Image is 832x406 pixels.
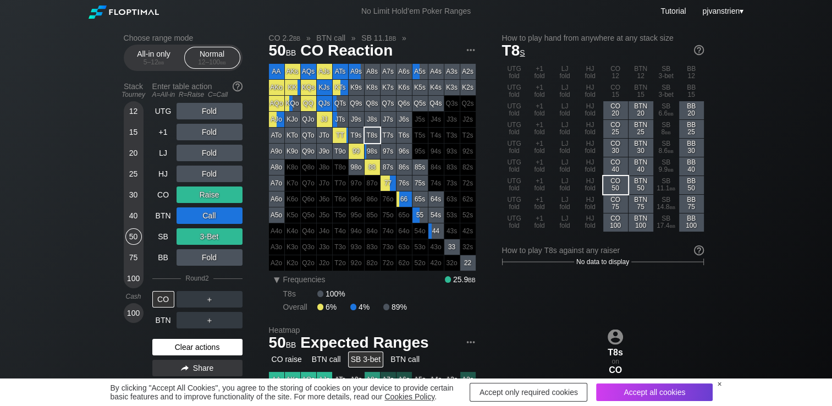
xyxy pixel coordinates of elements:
[654,64,679,82] div: SB 3-bet
[553,83,577,101] div: LJ fold
[553,64,577,82] div: LJ fold
[381,223,396,239] div: 100% fold in prior round
[527,157,552,175] div: +1 fold
[412,239,428,255] div: 100% fold in prior round
[267,42,298,61] span: 50
[301,128,316,143] div: QTo
[333,128,348,143] div: TT
[396,128,412,143] div: T6s
[679,139,704,157] div: BB 30
[365,160,380,175] div: 88
[578,213,603,232] div: HJ fold
[444,239,460,255] div: 33
[365,112,380,127] div: J8s
[381,191,396,207] div: 100% fold in prior round
[444,96,460,111] div: 100% fold in prior round
[460,96,476,111] div: 100% fold in prior round
[349,144,364,159] div: 99
[333,64,348,79] div: ATs
[502,83,527,101] div: UTG fold
[152,124,174,140] div: +1
[527,64,552,82] div: +1 fold
[152,91,243,98] div: A=All-in R=Raise C=Call
[317,239,332,255] div: 100% fold in prior round
[596,383,713,401] div: Accept all cookies
[527,176,552,194] div: +1 fold
[502,139,527,157] div: UTG fold
[381,80,396,95] div: K7s
[269,80,284,95] div: AKo
[301,191,316,207] div: 100% fold in prior round
[444,80,460,95] div: K3s
[125,207,142,224] div: 40
[349,223,364,239] div: 100% fold in prior round
[502,213,527,232] div: UTG fold
[396,207,412,223] div: 100% fold in prior round
[317,191,332,207] div: 100% fold in prior round
[177,228,243,245] div: 3-Bet
[679,120,704,138] div: BB 25
[444,112,460,127] div: 100% fold in prior round
[412,160,428,175] div: 85s
[603,139,628,157] div: CO 30
[553,101,577,119] div: LJ fold
[349,207,364,223] div: 100% fold in prior round
[349,112,364,127] div: J9s
[396,223,412,239] div: 100% fold in prior round
[381,144,396,159] div: 97s
[177,103,243,119] div: Fold
[578,176,603,194] div: HJ fold
[578,64,603,82] div: HJ fold
[527,139,552,157] div: +1 fold
[177,207,243,224] div: Call
[301,112,316,127] div: QJo
[669,203,675,211] span: bb
[412,223,428,239] div: 100% fold in prior round
[412,207,428,223] div: 55
[125,186,142,203] div: 30
[285,64,300,79] div: AKs
[381,207,396,223] div: 100% fold in prior round
[349,80,364,95] div: K9s
[502,195,527,213] div: UTG fold
[125,305,142,321] div: 100
[603,195,628,213] div: CO 75
[603,64,628,82] div: CO 12
[365,207,380,223] div: 100% fold in prior round
[299,42,394,61] span: CO Reaction
[629,157,653,175] div: BTN 40
[349,96,364,111] div: Q9s
[125,166,142,182] div: 25
[629,139,653,157] div: BTN 30
[603,213,628,232] div: CO 100
[381,128,396,143] div: T7s
[125,228,142,245] div: 50
[285,175,300,191] div: 100% fold in prior round
[460,223,476,239] div: 100% fold in prior round
[444,144,460,159] div: 100% fold in prior round
[301,144,316,159] div: Q9o
[125,103,142,119] div: 12
[629,213,653,232] div: BTN 100
[460,191,476,207] div: 100% fold in prior round
[553,195,577,213] div: LJ fold
[603,83,628,101] div: CO 15
[444,207,460,223] div: 100% fold in prior round
[119,91,148,98] div: Tourney
[553,176,577,194] div: LJ fold
[125,249,142,266] div: 75
[502,176,527,194] div: UTG fold
[428,207,444,223] div: 54s
[654,213,679,232] div: SB 17.4
[285,96,300,111] div: KQo
[131,58,177,66] div: 5 – 12
[654,101,679,119] div: SB 6.6
[269,96,284,111] div: AQo
[125,270,142,287] div: 100
[444,191,460,207] div: 100% fold in prior round
[578,157,603,175] div: HJ fold
[460,128,476,143] div: 100% fold in prior round
[285,144,300,159] div: K9o
[654,157,679,175] div: SB 9.9
[285,80,300,95] div: KK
